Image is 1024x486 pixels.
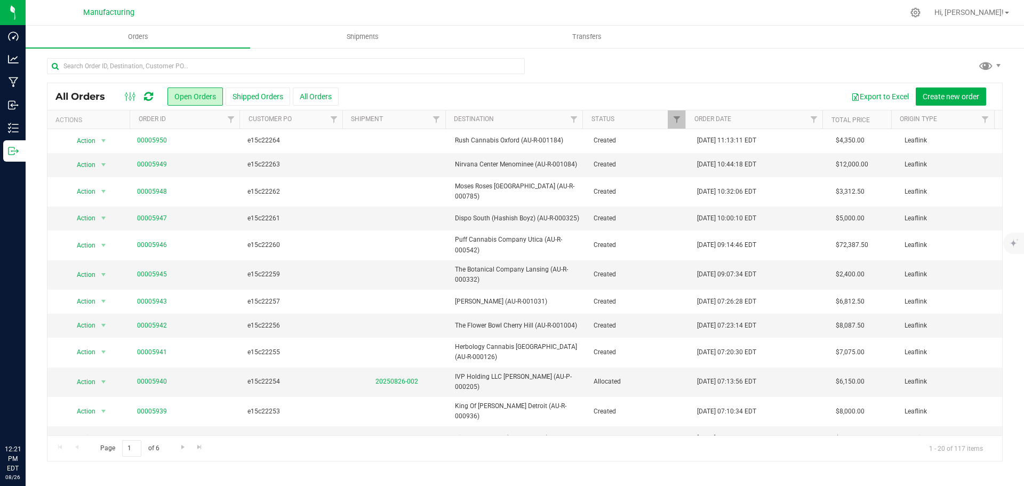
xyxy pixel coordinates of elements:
[97,238,110,253] span: select
[247,269,339,280] span: e15c22259
[923,92,979,101] span: Create new order
[68,318,97,333] span: Action
[594,136,685,146] span: Created
[137,240,167,250] a: 00005946
[8,31,19,42] inline-svg: Dashboard
[905,377,996,387] span: Leaflink
[137,136,167,146] a: 00005950
[137,407,167,417] a: 00005939
[594,297,685,307] span: Created
[68,184,97,199] span: Action
[905,240,996,250] span: Leaflink
[293,87,339,106] button: All Orders
[97,294,110,309] span: select
[137,213,167,224] a: 00005947
[454,115,494,123] a: Destination
[697,160,756,170] span: [DATE] 10:44:18 EDT
[455,213,580,224] span: Dispo South (Hashish Boyz) (AU-R-000325)
[167,87,223,106] button: Open Orders
[247,136,339,146] span: e15c22264
[351,115,383,123] a: Shipment
[247,321,339,331] span: e15c22256
[247,433,339,443] span: e15c22252
[55,116,126,124] div: Actions
[558,32,616,42] span: Transfers
[836,136,865,146] span: $4,350.00
[8,146,19,156] inline-svg: Outbound
[594,407,685,417] span: Created
[836,377,865,387] span: $6,150.00
[97,431,110,445] span: select
[91,440,168,457] span: Page of 6
[137,433,167,443] a: 00005938
[455,401,580,421] span: King Of [PERSON_NAME] Detroit (AU-R-000936)
[565,110,582,129] a: Filter
[68,267,97,282] span: Action
[137,269,167,280] a: 00005945
[8,100,19,110] inline-svg: Inbound
[694,115,731,123] a: Order Date
[137,377,167,387] a: 00005940
[68,404,97,419] span: Action
[905,136,996,146] span: Leaflink
[68,375,97,389] span: Action
[455,235,580,255] span: Puff Cannabis Company Utica (AU-R-000542)
[905,297,996,307] span: Leaflink
[909,7,922,18] div: Manage settings
[697,407,756,417] span: [DATE] 07:10:34 EDT
[97,404,110,419] span: select
[836,433,865,443] span: $6,075.00
[594,213,685,224] span: Created
[697,377,756,387] span: [DATE] 07:13:56 EDT
[137,160,167,170] a: 00005949
[137,321,167,331] a: 00005942
[900,115,937,123] a: Origin Type
[455,372,580,392] span: IVP Holding LLC [PERSON_NAME] (AU-P-000205)
[905,213,996,224] span: Leaflink
[11,401,43,433] iframe: Resource center
[68,238,97,253] span: Action
[455,297,580,307] span: [PERSON_NAME] (AU-R-001031)
[137,347,167,357] a: 00005941
[97,157,110,172] span: select
[114,32,163,42] span: Orders
[122,440,141,457] input: 1
[697,240,756,250] span: [DATE] 09:14:46 EDT
[47,58,525,74] input: Search Order ID, Destination, Customer PO...
[697,136,756,146] span: [DATE] 11:13:11 EDT
[836,213,865,224] span: $5,000.00
[247,187,339,197] span: e15c22262
[8,77,19,87] inline-svg: Manufacturing
[247,347,339,357] span: e15c22255
[905,347,996,357] span: Leaflink
[97,184,110,199] span: select
[594,433,685,443] span: Created
[844,87,916,106] button: Export to Excel
[905,160,996,170] span: Leaflink
[8,54,19,65] inline-svg: Analytics
[697,297,756,307] span: [DATE] 07:26:28 EDT
[5,444,21,473] p: 12:21 PM EDT
[594,160,685,170] span: Created
[836,240,868,250] span: $72,387.50
[594,187,685,197] span: Created
[836,160,868,170] span: $12,000.00
[916,87,986,106] button: Create new order
[475,26,699,48] a: Transfers
[455,342,580,362] span: Herbology Cannabis [GEOGRAPHIC_DATA] (AU-R-000126)
[977,110,994,129] a: Filter
[5,473,21,481] p: 08/26
[97,318,110,333] span: select
[97,375,110,389] span: select
[247,297,339,307] span: e15c22257
[591,115,614,123] a: Status
[137,297,167,307] a: 00005943
[697,347,756,357] span: [DATE] 07:20:30 EDT
[332,32,393,42] span: Shipments
[97,211,110,226] span: select
[249,115,292,123] a: Customer PO
[697,321,756,331] span: [DATE] 07:23:14 EDT
[594,321,685,331] span: Created
[831,116,870,124] a: Total Price
[455,181,580,202] span: Moses Roses [GEOGRAPHIC_DATA] (AU-R-000785)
